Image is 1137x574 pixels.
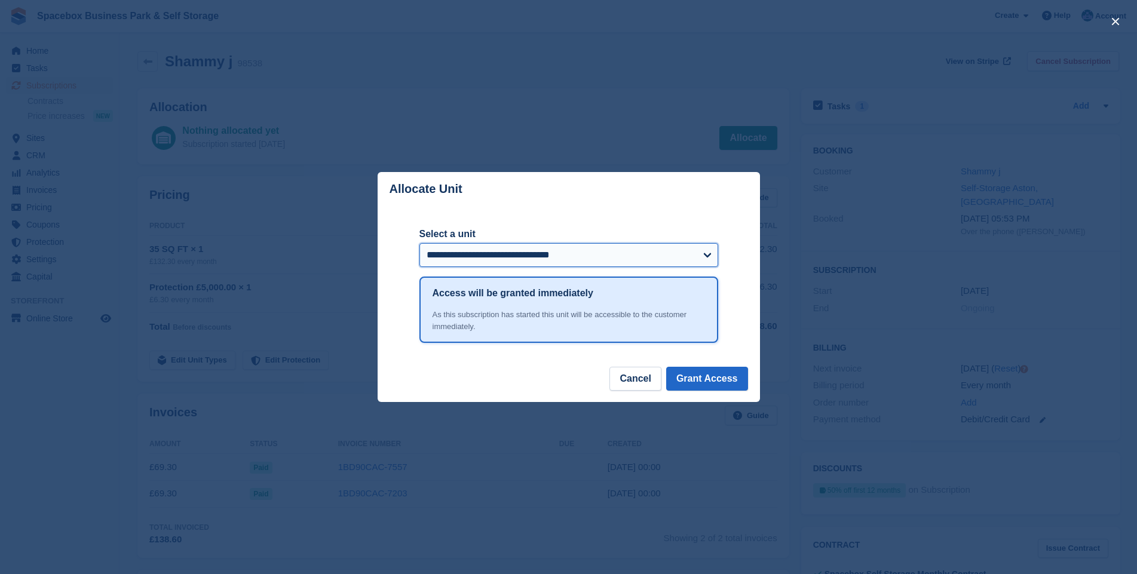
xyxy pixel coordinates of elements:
[433,309,705,332] div: As this subscription has started this unit will be accessible to the customer immediately.
[419,227,718,241] label: Select a unit
[609,367,661,391] button: Cancel
[666,367,748,391] button: Grant Access
[1106,12,1125,31] button: close
[433,286,593,300] h1: Access will be granted immediately
[390,182,462,196] p: Allocate Unit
